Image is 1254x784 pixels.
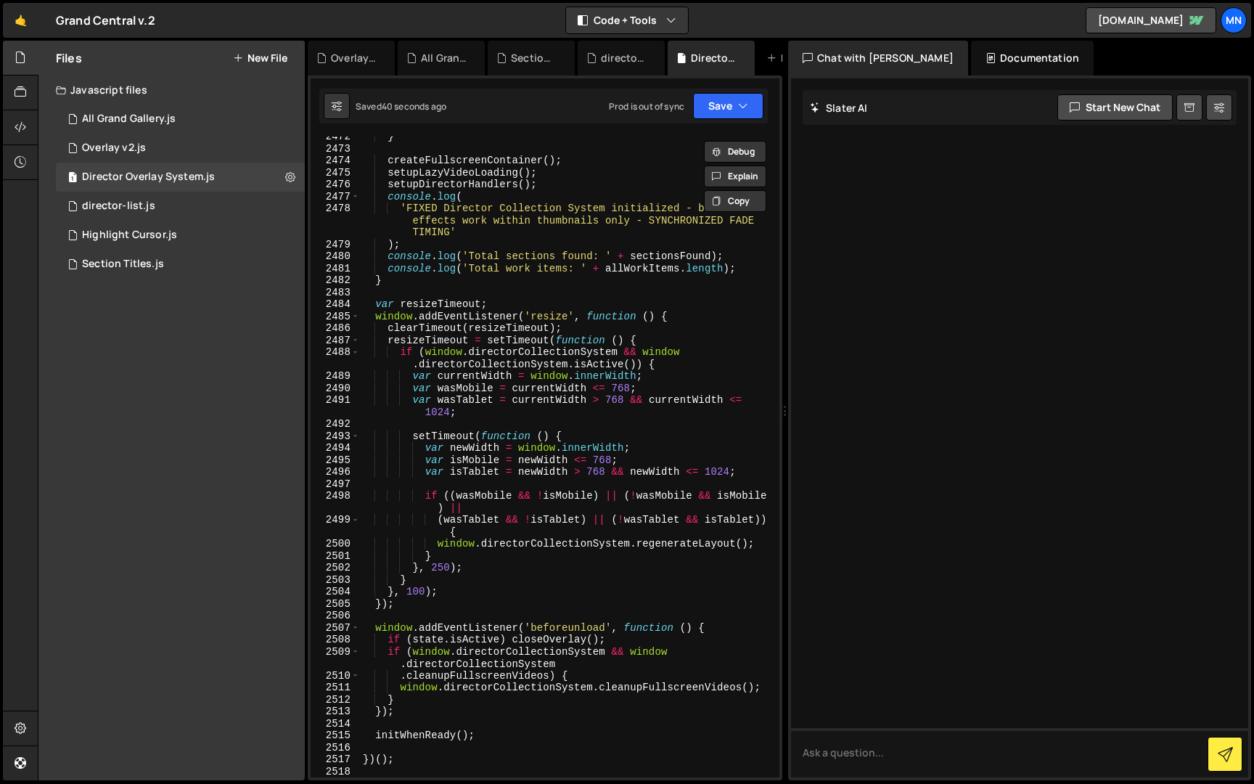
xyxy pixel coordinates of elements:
[311,646,360,670] div: 2509
[311,538,360,550] div: 2500
[56,134,305,163] div: 15298/45944.js
[311,394,360,418] div: 2491
[311,287,360,299] div: 2483
[82,258,164,271] div: Section Titles.js
[311,670,360,682] div: 2510
[311,250,360,263] div: 2480
[311,203,360,239] div: 2478
[421,51,467,65] div: All Grand Gallery.js
[311,430,360,443] div: 2493
[356,100,446,113] div: Saved
[311,562,360,574] div: 2502
[601,51,647,65] div: director-list.js
[311,478,360,491] div: 2497
[56,163,305,192] div: 15298/42891.js
[82,171,215,184] div: Director Overlay System.js
[311,322,360,335] div: 2486
[311,718,360,730] div: 2514
[311,131,360,143] div: 2472
[311,298,360,311] div: 2484
[311,766,360,778] div: 2518
[311,514,360,538] div: 2499
[704,190,766,212] button: Copy
[382,100,446,113] div: 40 seconds ago
[311,370,360,383] div: 2489
[511,51,557,65] div: Section Titles.js
[56,192,305,221] div: 15298/40379.js
[82,142,146,155] div: Overlay v2.js
[1057,94,1173,121] button: Start new chat
[56,12,155,29] div: Grand Central v.2
[311,274,360,287] div: 2482
[331,51,377,65] div: Overlay v2.js
[609,100,684,113] div: Prod is out of sync
[38,75,305,105] div: Javascript files
[810,101,868,115] h2: Slater AI
[82,229,177,242] div: Highlight Cursor.js
[788,41,968,75] div: Chat with [PERSON_NAME]
[311,179,360,191] div: 2476
[56,221,305,250] div: 15298/43117.js
[311,143,360,155] div: 2473
[311,574,360,587] div: 2503
[704,141,766,163] button: Debug
[766,51,827,65] div: New File
[691,51,737,65] div: Director Overlay System.js
[311,598,360,611] div: 2505
[56,250,305,279] div: 15298/40223.js
[311,550,360,563] div: 2501
[566,7,688,33] button: Code + Tools
[68,173,77,184] span: 1
[971,41,1094,75] div: Documentation
[311,490,360,514] div: 2498
[693,93,763,119] button: Save
[311,191,360,203] div: 2477
[311,418,360,430] div: 2492
[311,466,360,478] div: 2496
[311,167,360,179] div: 2475
[311,682,360,694] div: 2511
[311,610,360,622] div: 2506
[311,730,360,742] div: 2515
[311,634,360,646] div: 2508
[311,586,360,598] div: 2504
[311,694,360,706] div: 2512
[311,263,360,275] div: 2481
[704,166,766,187] button: Explain
[311,311,360,323] div: 2485
[311,442,360,454] div: 2494
[311,622,360,634] div: 2507
[311,754,360,766] div: 2517
[311,383,360,395] div: 2490
[1221,7,1247,33] a: MN
[82,200,155,213] div: director-list.js
[311,239,360,251] div: 2479
[311,706,360,718] div: 2513
[311,346,360,370] div: 2488
[3,3,38,38] a: 🤙
[311,155,360,167] div: 2474
[311,454,360,467] div: 2495
[233,52,287,64] button: New File
[311,742,360,754] div: 2516
[1086,7,1216,33] a: [DOMAIN_NAME]
[56,50,82,66] h2: Files
[56,105,305,134] div: 15298/43578.js
[311,335,360,347] div: 2487
[82,113,176,126] div: All Grand Gallery.js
